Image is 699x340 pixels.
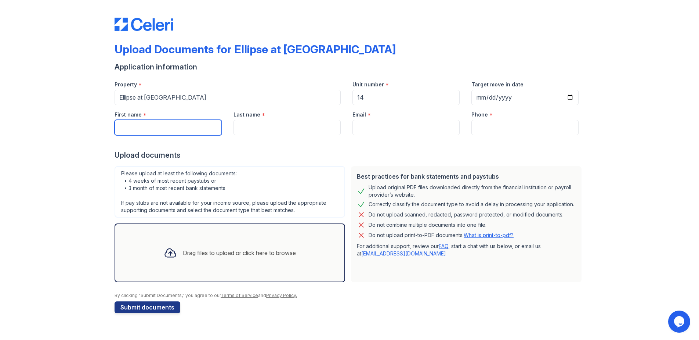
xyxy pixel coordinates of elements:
label: First name [115,111,142,118]
button: Submit documents [115,301,180,313]
div: Correctly classify the document type to avoid a delay in processing your application. [369,200,574,209]
a: [EMAIL_ADDRESS][DOMAIN_NAME] [361,250,446,257]
label: Email [352,111,366,118]
div: By clicking "Submit Documents," you agree to our and [115,293,584,298]
p: For additional support, review our , start a chat with us below, or email us at [357,243,576,257]
div: Please upload at least the following documents: • 4 weeks of most recent paystubs or • 3 month of... [115,166,345,218]
div: Best practices for bank statements and paystubs [357,172,576,181]
div: Upload original PDF files downloaded directly from the financial institution or payroll provider’... [369,184,576,198]
a: Terms of Service [221,293,258,298]
a: What is print-to-pdf? [464,232,514,238]
div: Application information [115,62,584,72]
label: Property [115,81,137,88]
img: CE_Logo_Blue-a8612792a0a2168367f1c8372b55b34899dd931a85d93a1a3d3e32e68fde9ad4.png [115,18,173,31]
div: Upload documents [115,150,584,160]
p: Do not upload print-to-PDF documents. [369,232,514,239]
a: FAQ [439,243,448,249]
label: Target move in date [471,81,524,88]
label: Last name [233,111,260,118]
label: Unit number [352,81,384,88]
div: Do not combine multiple documents into one file. [369,221,486,229]
label: Phone [471,111,488,118]
div: Drag files to upload or click here to browse [183,248,296,257]
div: Upload Documents for Ellipse at [GEOGRAPHIC_DATA] [115,43,396,56]
a: Privacy Policy. [266,293,297,298]
div: Do not upload scanned, redacted, password protected, or modified documents. [369,210,564,219]
iframe: chat widget [668,311,692,333]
